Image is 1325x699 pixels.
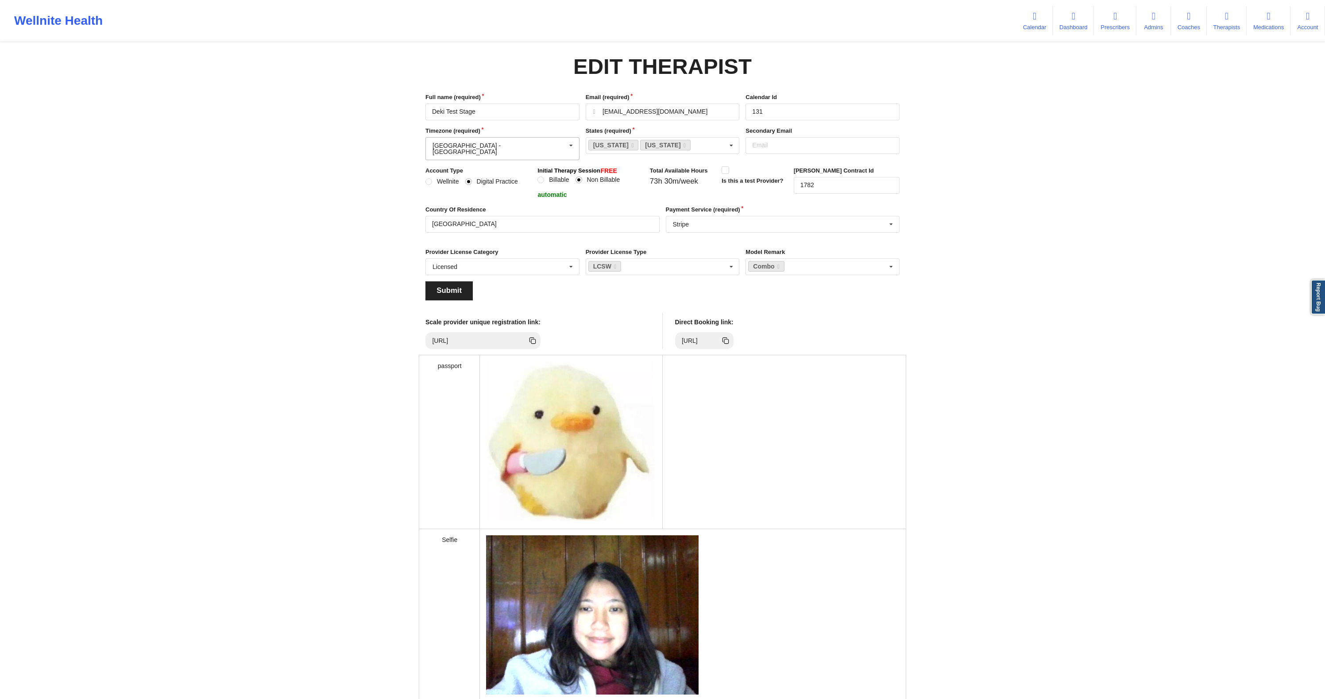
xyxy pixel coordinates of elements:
[1207,6,1247,35] a: Therapists
[650,177,715,186] div: 73h 30m/week
[586,248,740,257] label: Provider License Type
[433,264,457,270] div: Licensed
[425,281,473,300] button: Submit
[1094,6,1136,35] a: Prescribers
[429,336,452,345] div: [URL]
[794,177,900,194] input: Deel Contract Id
[673,221,689,227] div: Stripe
[433,142,566,155] div: [GEOGRAPHIC_DATA] - [GEOGRAPHIC_DATA]
[486,535,699,695] img: DekiTest_Stage_selfie_1732722365467.jpg
[794,166,900,175] label: [PERSON_NAME] Contract Id
[722,177,783,185] label: Is this a test Provider?
[425,318,541,326] h5: Scale provider unique registration link:
[746,127,900,135] label: Secondary Email
[425,205,660,214] label: Country Of Residence
[425,93,579,102] label: Full name (required)
[586,127,740,135] label: States (required)
[1247,6,1290,35] a: Medications
[650,166,715,175] label: Total Available Hours
[586,104,740,120] input: Email address
[746,93,900,102] label: Calendar Id
[1171,6,1207,35] a: Coaches
[1311,280,1325,315] a: Report Bug
[537,176,569,184] label: Billable
[1136,6,1171,35] a: Admins
[465,178,518,185] label: Digital Practice
[601,166,617,175] p: FREE
[678,336,702,345] div: [URL]
[486,361,656,523] img: cac2923f-8979-4a1d-94d5-f491eb782b6bbaby_chick.jpg
[576,176,620,184] label: Non Billable
[425,248,579,257] label: Provider License Category
[588,261,621,272] a: LCSW
[1290,6,1325,35] a: Account
[588,140,639,150] a: [US_STATE]
[640,140,691,150] a: [US_STATE]
[746,104,900,120] input: Calendar Id
[425,178,459,185] label: Wellnite
[425,104,579,120] input: Full name
[586,93,740,102] label: Email (required)
[537,190,643,199] p: automatic
[425,127,579,135] label: Timezone (required)
[1053,6,1094,35] a: Dashboard
[425,166,531,175] label: Account Type
[675,318,734,326] h5: Direct Booking link:
[419,355,480,529] div: passport
[666,205,900,214] label: Payment Service (required)
[1016,6,1053,35] a: Calendar
[748,261,784,272] a: Combo
[573,53,752,81] div: Edit Therapist
[537,166,600,175] label: Initial Therapy Session
[746,248,900,257] label: Model Remark
[746,137,900,154] input: Email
